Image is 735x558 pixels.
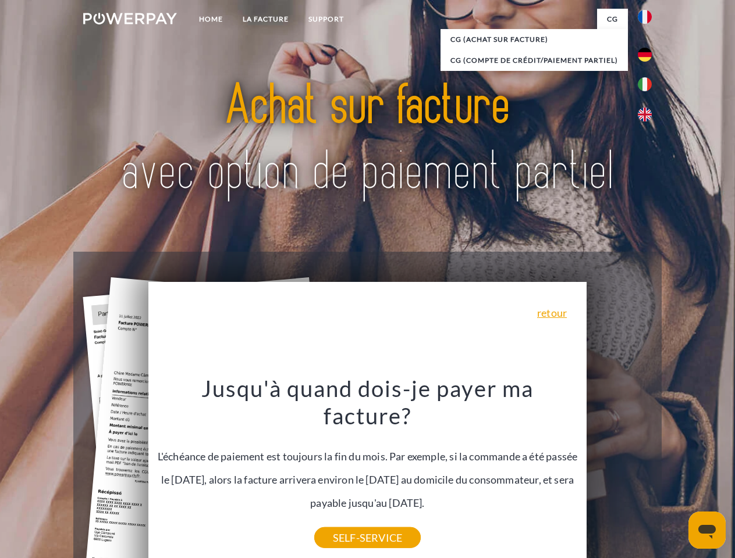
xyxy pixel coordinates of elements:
[155,374,580,538] div: L'échéance de paiement est toujours la fin du mois. Par exemple, si la commande a été passée le [...
[83,13,177,24] img: logo-powerpay-white.svg
[314,527,421,548] a: SELF-SERVICE
[233,9,299,30] a: LA FACTURE
[597,9,628,30] a: CG
[299,9,354,30] a: Support
[189,9,233,30] a: Home
[638,10,652,24] img: fr
[111,56,624,223] img: title-powerpay_fr.svg
[441,50,628,71] a: CG (Compte de crédit/paiement partiel)
[441,29,628,50] a: CG (achat sur facture)
[155,374,580,430] h3: Jusqu'à quand dois-je payer ma facture?
[638,108,652,121] img: en
[688,512,726,549] iframe: Bouton de lancement de la fenêtre de messagerie
[638,48,652,62] img: de
[537,307,567,318] a: retour
[638,77,652,91] img: it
